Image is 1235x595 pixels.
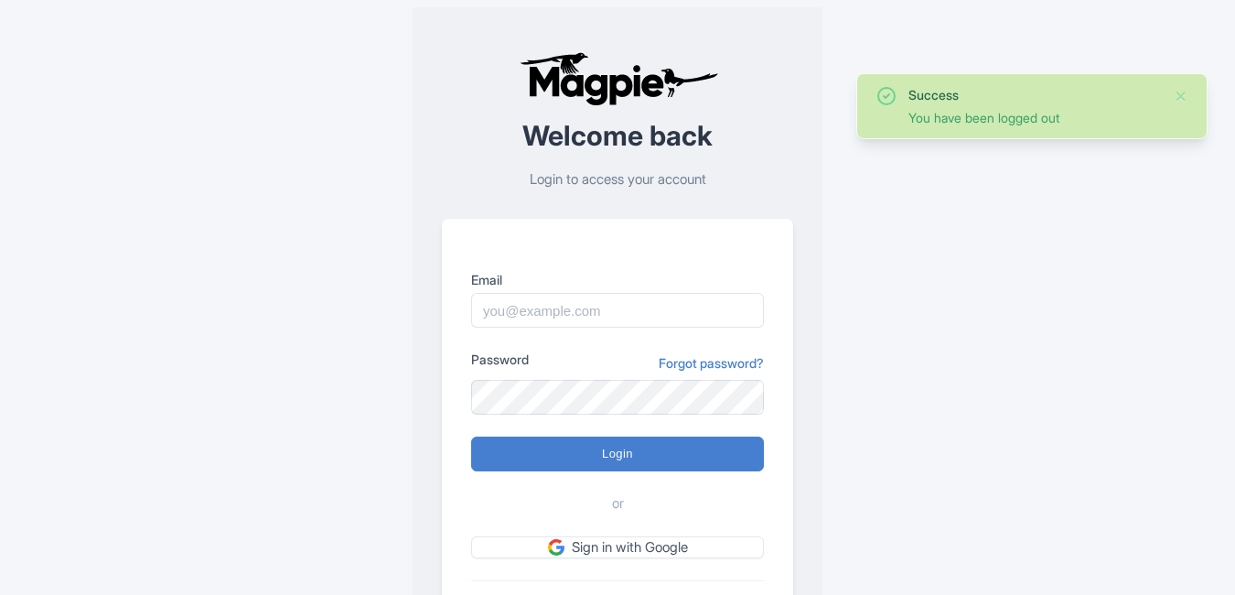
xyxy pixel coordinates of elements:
[1174,85,1188,107] button: Close
[908,85,1159,104] div: Success
[471,536,764,559] a: Sign in with Google
[471,293,764,328] input: you@example.com
[471,350,529,369] label: Password
[515,51,721,106] img: logo-ab69f6fb50320c5b225c76a69d11143b.png
[908,108,1159,127] div: You have been logged out
[659,353,764,373] a: Forgot password?
[612,493,624,514] span: or
[442,169,793,190] p: Login to access your account
[442,121,793,151] h2: Welcome back
[471,437,764,471] input: Login
[548,539,564,556] img: google.svg
[471,270,764,289] label: Email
